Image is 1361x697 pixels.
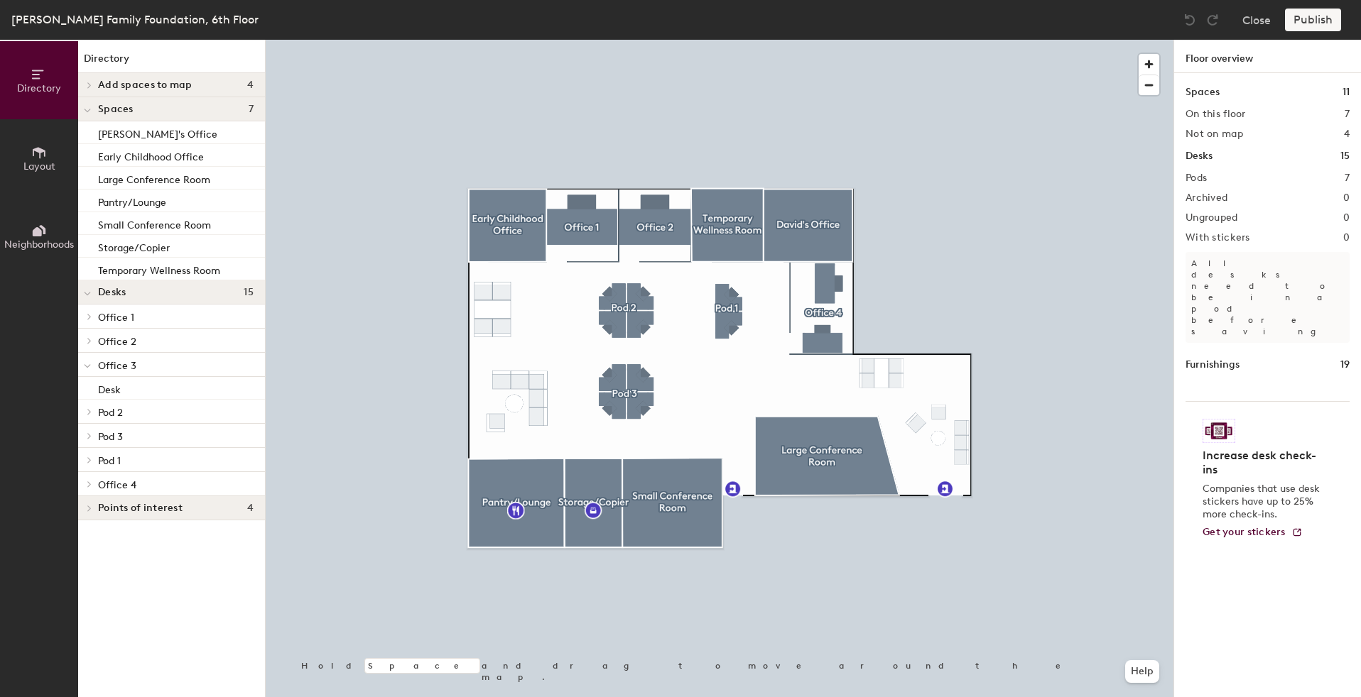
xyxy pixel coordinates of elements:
[1343,232,1350,243] h2: 0
[4,238,74,251] span: Neighborhoods
[1186,109,1246,120] h2: On this floor
[98,79,193,91] span: Add spaces to map
[98,503,183,514] span: Points of interest
[98,260,220,277] p: Temporary Wellness Room
[98,104,134,115] span: Spaces
[11,11,259,28] div: [PERSON_NAME] Family Foundation, 6th Floor
[1343,84,1350,100] h1: 11
[1205,13,1220,27] img: Redo
[17,82,61,94] span: Directory
[1125,660,1159,683] button: Help
[1242,9,1271,31] button: Close
[1203,449,1324,477] h4: Increase desk check-ins
[1174,40,1361,73] h1: Floor overview
[244,287,254,298] span: 15
[1345,172,1350,184] h2: 7
[1186,357,1240,373] h1: Furnishings
[98,287,126,298] span: Desks
[1183,13,1197,27] img: Undo
[98,407,123,419] span: Pod 2
[98,431,123,443] span: Pod 3
[98,192,166,209] p: Pantry/Lounge
[98,312,134,324] span: Office 1
[247,79,254,91] span: 4
[1186,128,1243,140] h2: Not on map
[98,360,136,372] span: Office 3
[1345,109,1350,120] h2: 7
[98,336,136,348] span: Office 2
[98,380,121,396] p: Desk
[1340,357,1350,373] h1: 19
[1186,148,1213,164] h1: Desks
[23,160,55,172] span: Layout
[98,170,210,186] p: Large Conference Room
[1343,192,1350,204] h2: 0
[1343,212,1350,224] h2: 0
[1186,232,1250,243] h2: With stickers
[98,124,217,141] p: [PERSON_NAME]'s Office
[1186,192,1227,204] h2: Archived
[98,215,211,231] p: Small Conference Room
[1203,419,1235,443] img: Sticker logo
[1186,172,1207,184] h2: Pods
[1203,483,1324,521] p: Companies that use desk stickers have up to 25% more check-ins.
[1203,527,1303,539] a: Get your stickers
[1203,526,1286,538] span: Get your stickers
[98,455,121,467] span: Pod 1
[78,51,265,73] h1: Directory
[249,104,254,115] span: 7
[98,238,170,254] p: Storage/Copier
[1186,252,1350,343] p: All desks need to be in a pod before saving
[98,479,136,491] span: Office 4
[1186,212,1238,224] h2: Ungrouped
[1340,148,1350,164] h1: 15
[247,503,254,514] span: 4
[1344,128,1350,140] h2: 4
[1186,84,1220,100] h1: Spaces
[98,147,204,163] p: Early Childhood Office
